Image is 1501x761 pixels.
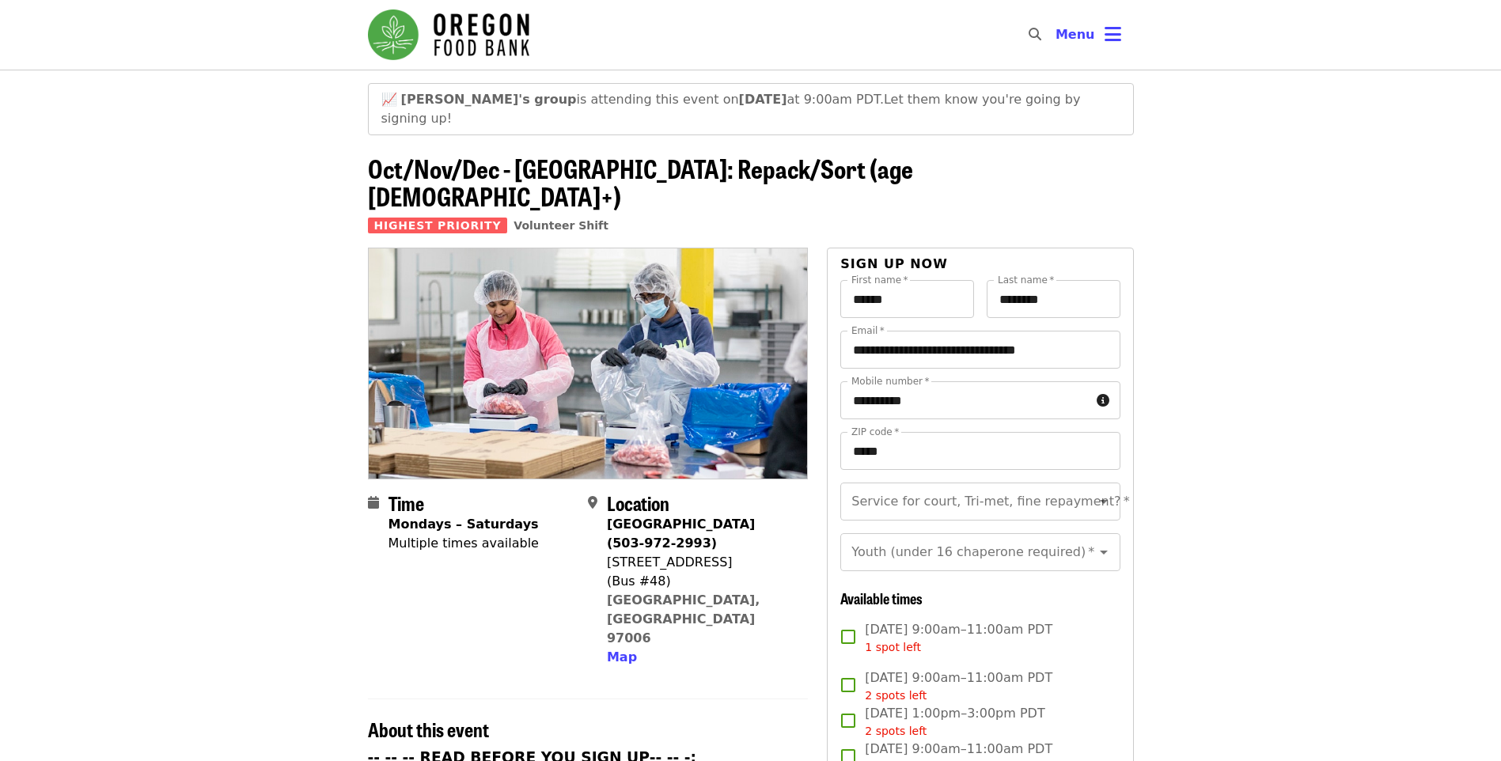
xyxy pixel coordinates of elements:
span: Available times [840,588,923,608]
input: Email [840,331,1120,369]
strong: [GEOGRAPHIC_DATA] (503-972-2993) [607,517,755,551]
label: Email [851,326,885,335]
button: Map [607,648,637,667]
span: Time [389,489,424,517]
input: ZIP code [840,432,1120,470]
button: Toggle account menu [1043,16,1134,54]
div: [STREET_ADDRESS] [607,553,795,572]
a: Volunteer Shift [514,219,608,232]
i: search icon [1029,27,1041,42]
span: Map [607,649,637,664]
span: [DATE] 9:00am–11:00am PDT [865,668,1052,704]
img: Oct/Nov/Dec - Beaverton: Repack/Sort (age 10+) organized by Oregon Food Bank [369,248,808,478]
input: First name [840,280,974,318]
label: Mobile number [851,377,929,386]
label: ZIP code [851,427,899,437]
i: bars icon [1105,23,1121,46]
div: Multiple times available [389,534,539,553]
i: circle-info icon [1097,393,1109,408]
span: Sign up now [840,256,948,271]
strong: [PERSON_NAME]'s group [401,92,577,107]
button: Open [1093,541,1115,563]
span: is attending this event on at 9:00am PDT. [401,92,884,107]
span: growth emoji [381,92,397,107]
span: Highest Priority [368,218,508,233]
span: 2 spots left [865,689,927,702]
strong: Mondays – Saturdays [389,517,539,532]
input: Search [1051,16,1063,54]
span: [DATE] 9:00am–11:00am PDT [865,620,1052,656]
div: (Bus #48) [607,572,795,591]
label: Last name [998,275,1054,285]
span: Menu [1056,27,1095,42]
span: Oct/Nov/Dec - [GEOGRAPHIC_DATA]: Repack/Sort (age [DEMOGRAPHIC_DATA]+) [368,150,913,214]
a: [GEOGRAPHIC_DATA], [GEOGRAPHIC_DATA] 97006 [607,593,760,646]
span: Location [607,489,669,517]
span: 2 spots left [865,725,927,737]
i: calendar icon [368,495,379,510]
input: Mobile number [840,381,1090,419]
span: [DATE] 1:00pm–3:00pm PDT [865,704,1044,740]
i: map-marker-alt icon [588,495,597,510]
button: Open [1093,490,1115,513]
input: Last name [987,280,1120,318]
img: Oregon Food Bank - Home [368,9,529,60]
span: 1 spot left [865,641,921,653]
span: About this event [368,715,489,743]
strong: [DATE] [739,92,787,107]
label: First name [851,275,908,285]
